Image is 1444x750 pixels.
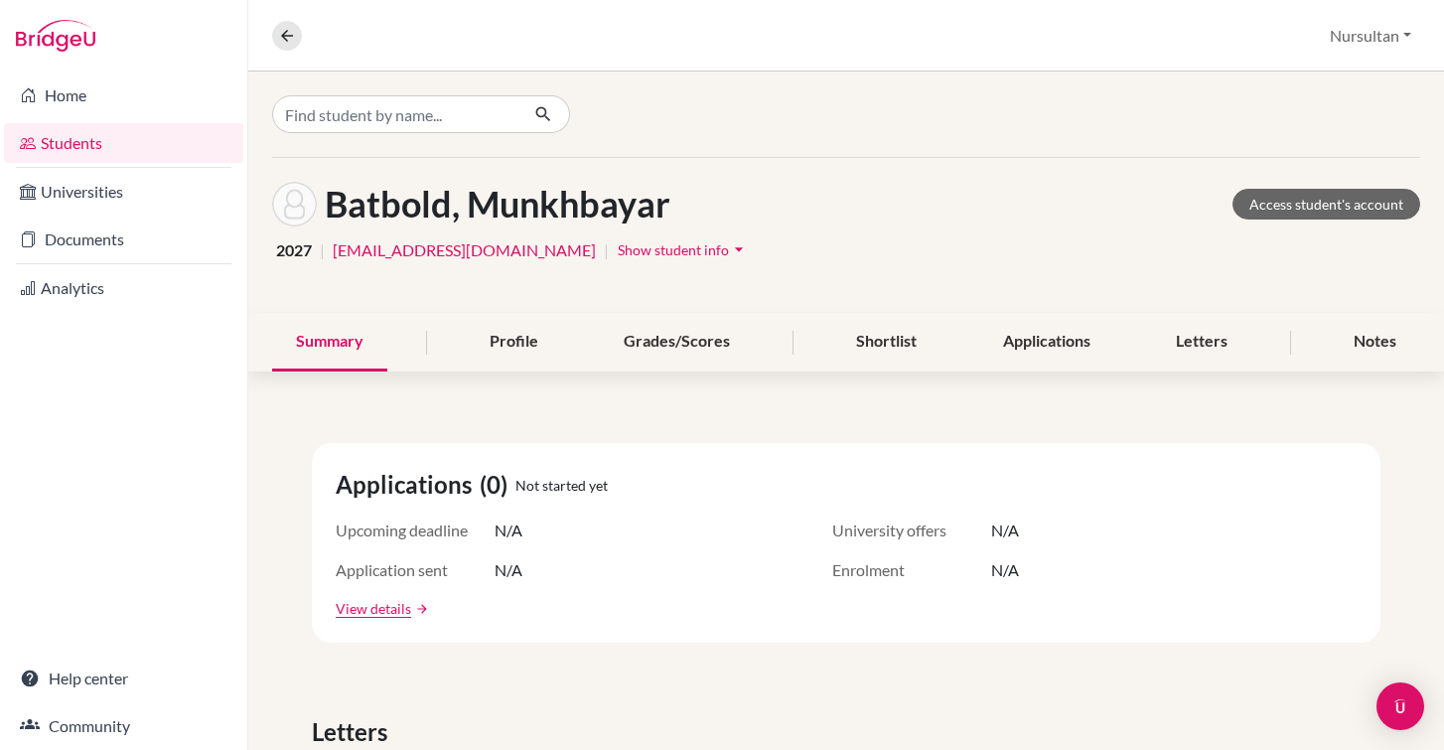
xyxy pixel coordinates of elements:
span: Not started yet [515,475,608,496]
div: Letters [1152,313,1251,372]
a: Home [4,75,243,115]
a: arrow_forward [411,602,429,616]
span: N/A [495,519,522,542]
a: View details [336,598,411,619]
div: Applications [979,313,1114,372]
a: Universities [4,172,243,212]
span: Upcoming deadline [336,519,495,542]
a: Analytics [4,268,243,308]
span: N/A [991,519,1019,542]
h1: Batbold, Munkhbayar [325,183,670,225]
a: Community [4,706,243,746]
span: N/A [495,558,522,582]
img: Munkhbayar Batbold's avatar [272,182,317,226]
div: Notes [1330,313,1420,372]
span: Application sent [336,558,495,582]
a: Help center [4,659,243,698]
span: 2027 [276,238,312,262]
span: Letters [312,714,395,750]
div: Grades/Scores [600,313,754,372]
div: Profile [466,313,562,372]
a: Access student's account [1232,189,1420,220]
input: Find student by name... [272,95,518,133]
span: N/A [991,558,1019,582]
span: Show student info [618,241,729,258]
a: Students [4,123,243,163]
button: Nursultan [1321,17,1420,55]
span: | [604,238,609,262]
span: (0) [480,467,515,503]
a: Documents [4,220,243,259]
span: Applications [336,467,480,503]
span: | [320,238,325,262]
div: Open Intercom Messenger [1376,682,1424,730]
div: Shortlist [832,313,940,372]
div: Summary [272,313,387,372]
a: [EMAIL_ADDRESS][DOMAIN_NAME] [333,238,596,262]
span: Enrolment [832,558,991,582]
span: University offers [832,519,991,542]
i: arrow_drop_down [729,239,749,259]
button: Show student infoarrow_drop_down [617,234,750,265]
img: Bridge-U [16,20,95,52]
